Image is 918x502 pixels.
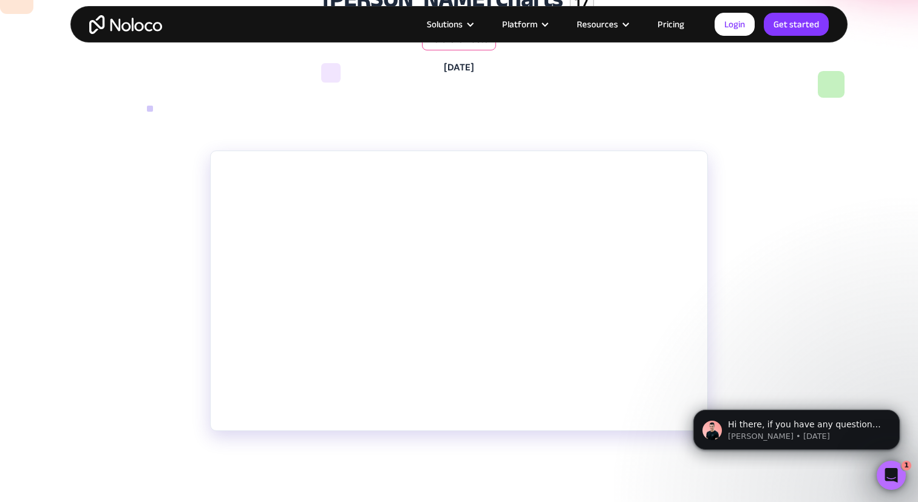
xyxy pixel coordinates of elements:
span: 1 [902,461,911,470]
iframe: YouTube embed [211,151,707,430]
iframe: Intercom live chat [877,461,906,490]
div: Platform [487,16,562,32]
h6: [DATE] [444,60,474,75]
a: home [89,15,162,34]
div: Solutions [427,16,463,32]
a: Get started [764,13,829,36]
div: Platform [502,16,537,32]
div: Solutions [412,16,487,32]
iframe: Intercom notifications message [675,384,918,469]
div: Resources [562,16,642,32]
div: Resources [577,16,618,32]
a: Pricing [642,16,699,32]
a: Login [715,13,755,36]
